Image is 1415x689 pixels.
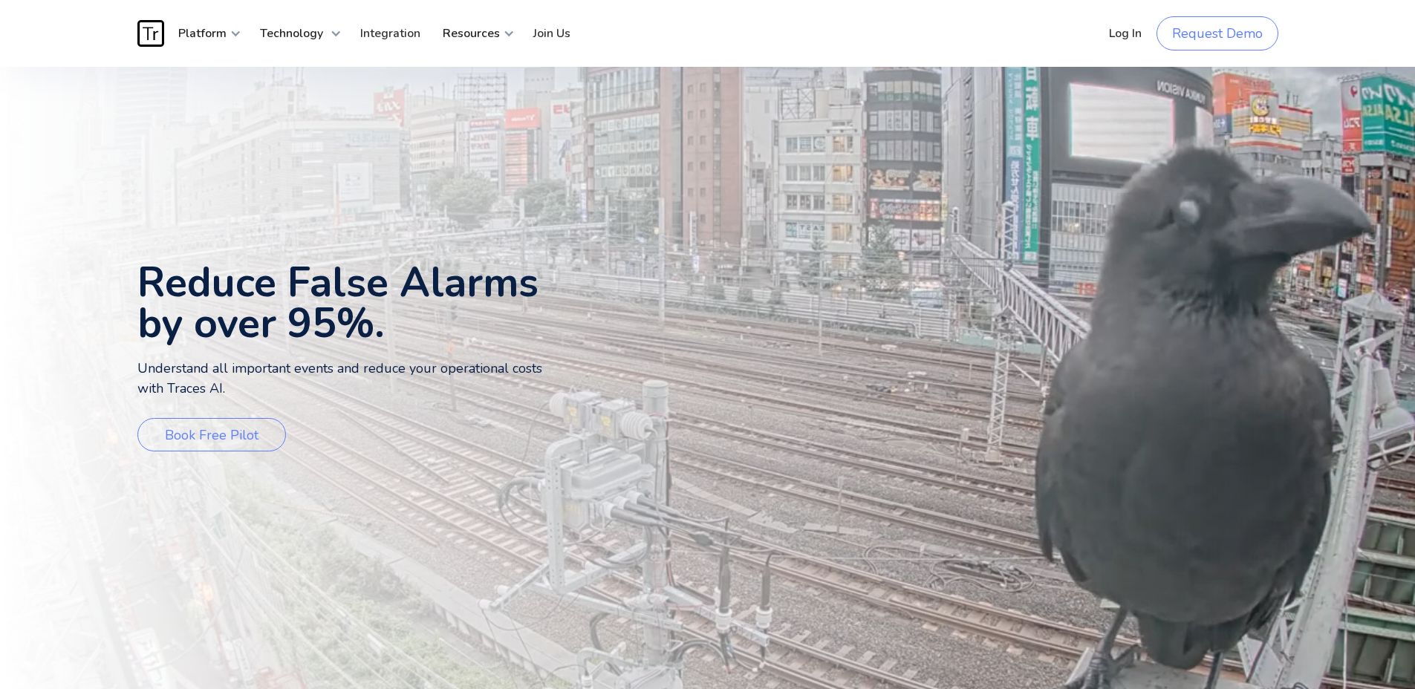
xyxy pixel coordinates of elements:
div: Platform [167,11,241,56]
p: Understand all important events and reduce your operational costs with Traces AI. [137,359,542,400]
strong: Platform [178,25,227,42]
a: Join Us [522,11,582,56]
div: Technology [249,11,342,56]
div: Resources [432,11,515,56]
img: Traces Logo [137,20,164,47]
a: Log In [1098,11,1153,56]
a: Request Demo [1157,16,1278,50]
a: Integration [349,11,432,56]
a: home [137,20,167,47]
a: Book Free Pilot [137,418,286,451]
strong: Resources [443,25,500,42]
strong: Reduce False Alarms by over 95%. [137,255,539,351]
strong: Technology [260,25,323,42]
